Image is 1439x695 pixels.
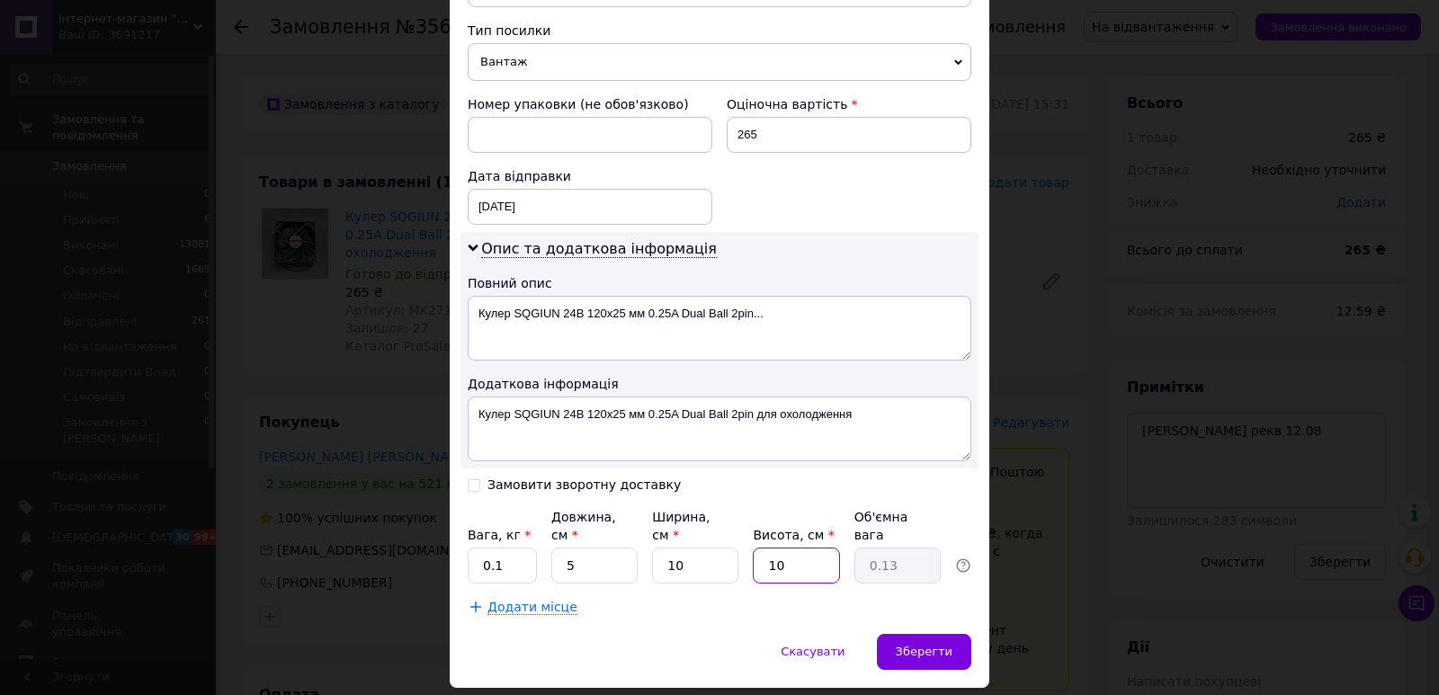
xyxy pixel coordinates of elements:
[487,600,577,615] span: Додати місце
[896,645,952,658] span: Зберегти
[468,274,971,292] div: Повний опис
[468,375,971,393] div: Додаткова інформація
[468,43,971,81] span: Вантаж
[854,508,941,544] div: Об'ємна вага
[487,477,681,493] div: Замовити зворотну доставку
[468,167,712,185] div: Дата відправки
[468,528,531,542] label: Вага, кг
[481,240,717,258] span: Опис та додаткова інформація
[652,510,710,542] label: Ширина, см
[468,95,712,113] div: Номер упаковки (не обов'язково)
[781,645,845,658] span: Скасувати
[468,296,971,361] textarea: Кулер SQGIUN 24В 120x25 мм 0.25A Dual Ball 2pin...
[753,528,834,542] label: Висота, см
[551,510,616,542] label: Довжина, см
[727,95,971,113] div: Оціночна вартість
[468,23,550,38] span: Тип посилки
[468,397,971,461] textarea: Кулер SQGIUN 24В 120x25 мм 0.25A Dual Ball 2pin для охолодження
